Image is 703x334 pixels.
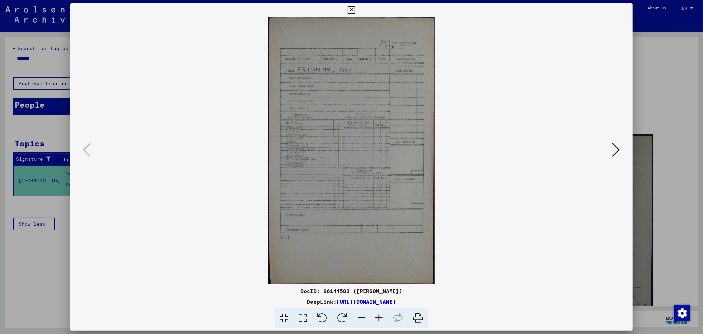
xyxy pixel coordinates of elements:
[70,287,632,295] div: DocID: 86144583 ([PERSON_NAME])
[93,17,610,284] img: 001.jpg
[674,305,690,321] img: Change consent
[674,305,690,321] div: Change consent
[337,298,396,305] a: [URL][DOMAIN_NAME]
[70,298,632,306] div: DeepLink:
